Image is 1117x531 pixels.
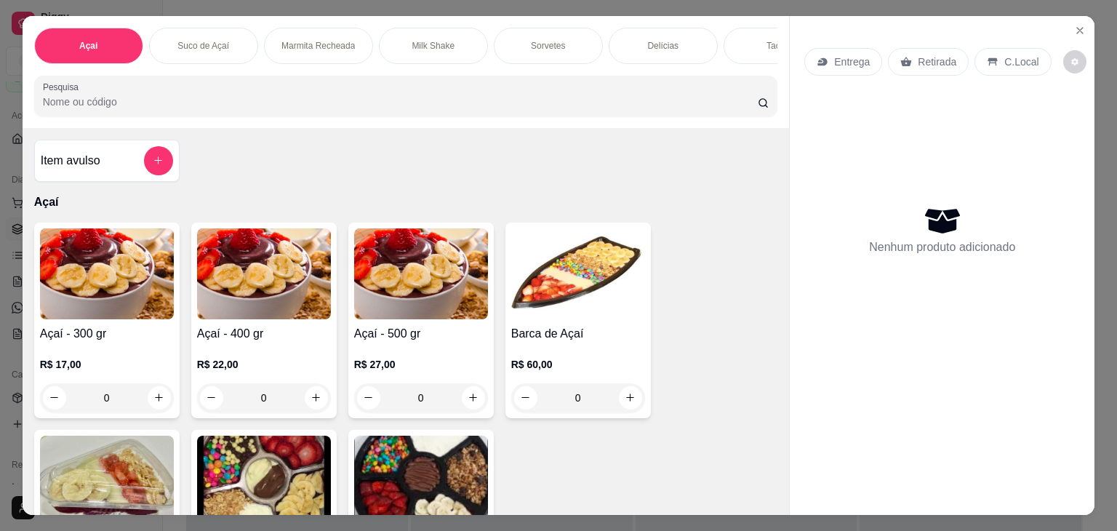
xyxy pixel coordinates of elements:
[43,81,84,93] label: Pesquisa
[531,40,565,52] p: Sorvetes
[834,55,870,69] p: Entrega
[41,152,100,169] h4: Item avulso
[40,325,174,343] h4: Açaí - 300 gr
[918,55,956,69] p: Retirada
[1063,50,1086,73] button: decrease-product-quantity
[197,436,331,527] img: product-image
[40,436,174,527] img: product-image
[354,325,488,343] h4: Açaí - 500 gr
[511,325,645,343] h4: Barca de Açaí
[79,40,97,52] p: Açaí
[354,436,488,527] img: product-image
[511,228,645,319] img: product-image
[354,357,488,372] p: R$ 27,00
[511,357,645,372] p: R$ 60,00
[197,325,331,343] h4: Açaí - 400 gr
[766,40,789,52] p: Taças
[1068,19,1092,42] button: Close
[1004,55,1038,69] p: C.Local
[144,146,173,175] button: add-separate-item
[34,193,778,211] p: Açaí
[40,228,174,319] img: product-image
[647,40,678,52] p: Delícias
[197,228,331,319] img: product-image
[177,40,229,52] p: Suco de Açaí
[354,228,488,319] img: product-image
[40,357,174,372] p: R$ 17,00
[412,40,455,52] p: Milk Shake
[43,95,758,109] input: Pesquisa
[197,357,331,372] p: R$ 22,00
[869,239,1015,256] p: Nenhum produto adicionado
[281,40,355,52] p: Marmita Recheada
